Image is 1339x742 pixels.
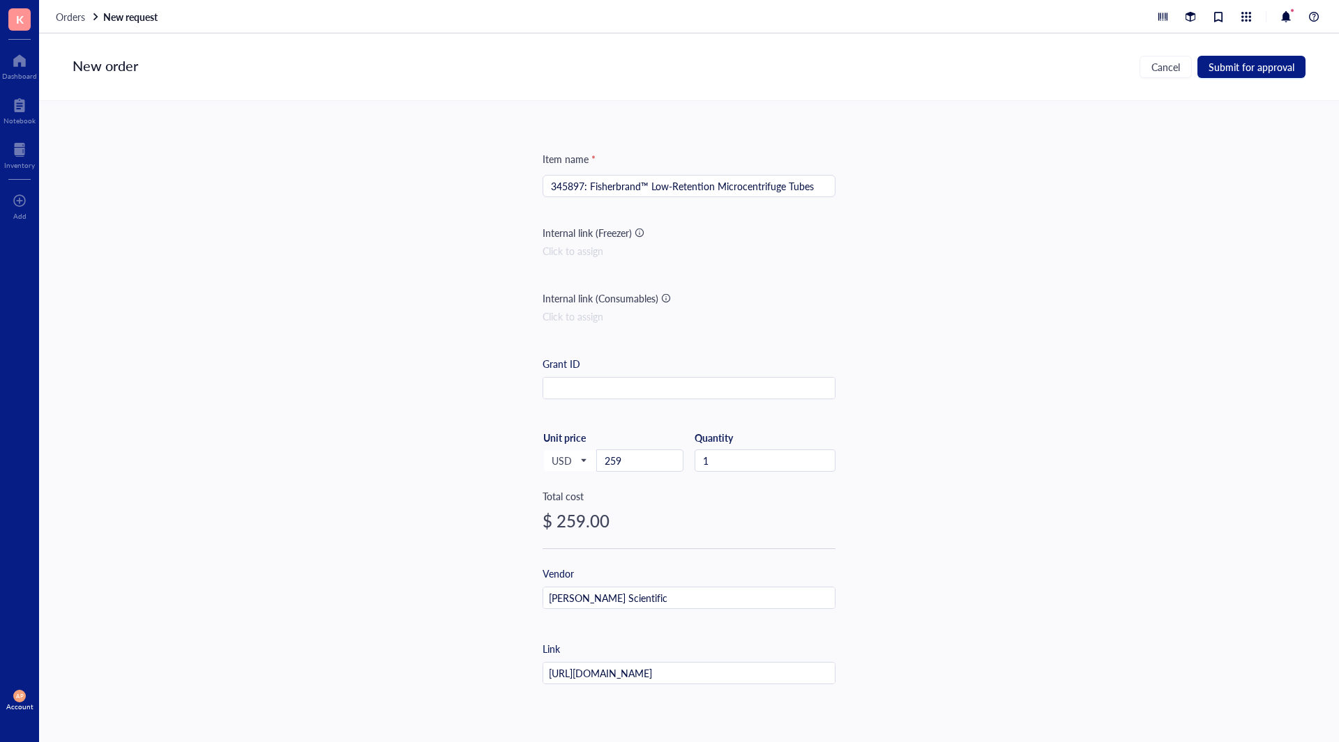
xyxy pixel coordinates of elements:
span: AP [16,693,23,699]
div: Account [6,702,33,711]
a: Orders [56,10,100,23]
div: Internal link (Freezer) [543,225,632,240]
span: Submit for approval [1209,61,1294,72]
div: Add [13,212,27,220]
span: K [16,10,24,28]
div: Link [543,641,560,656]
span: Orders [56,10,85,24]
div: Grant ID [543,356,580,371]
div: Click to assign [543,309,835,324]
div: $ 259.00 [543,509,835,532]
div: Notebook [3,116,36,125]
a: Notebook [3,94,36,125]
div: Vendor [543,566,574,581]
div: Click to assign [543,243,835,258]
div: New order [73,56,138,78]
div: Inventory [4,161,35,169]
a: New request [103,10,160,23]
div: Item name [543,151,596,167]
div: Quantity [695,431,835,444]
span: Cancel [1151,61,1180,72]
span: USD [552,454,586,467]
div: Unit price [543,431,630,444]
div: Dashboard [2,72,37,80]
button: Cancel [1140,56,1192,78]
div: Internal link (Consumables) [543,291,658,306]
button: Submit for approval [1197,56,1306,78]
a: Inventory [4,139,35,169]
div: Total cost [543,488,835,504]
a: Dashboard [2,49,37,80]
